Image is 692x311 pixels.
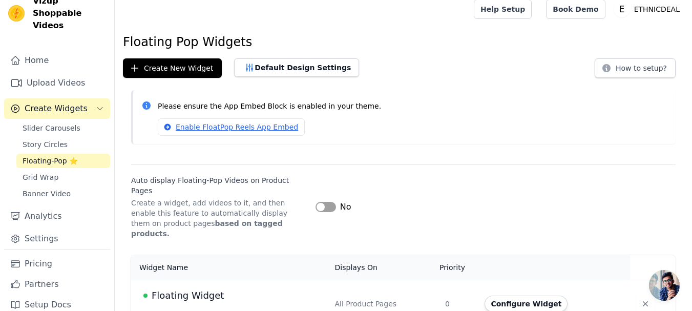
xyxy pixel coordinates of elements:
span: Floating Widget [152,288,224,303]
span: Floating-Pop ⭐ [23,156,78,166]
th: Displays On [329,255,439,280]
span: Grid Wrap [23,172,58,182]
span: Slider Carousels [23,123,80,133]
a: Grid Wrap [16,170,110,184]
button: How to setup? [595,58,676,78]
th: Widget Name [131,255,329,280]
button: Create Widgets [4,98,110,119]
strong: based on tagged products. [131,219,283,238]
a: Partners [4,274,110,295]
span: No [340,201,351,213]
a: Slider Carousels [16,121,110,135]
a: How to setup? [595,66,676,75]
img: Vizup [8,5,25,22]
a: Upload Videos [4,73,110,93]
label: Auto display Floating-Pop Videos on Product Pages [131,175,307,196]
span: Live Published [143,294,148,298]
p: Create a widget, add videos to it, and then enable this feature to automatically display them on ... [131,198,307,239]
text: E [619,4,624,14]
a: Story Circles [16,137,110,152]
button: Default Design Settings [234,58,359,77]
p: Please ensure the App Embed Block is enabled in your theme. [158,100,667,112]
div: All Product Pages [335,299,433,309]
th: Priority [439,255,478,280]
span: Create Widgets [25,102,88,115]
a: Analytics [4,206,110,226]
a: Enable FloatPop Reels App Embed [158,118,305,136]
h1: Floating Pop Widgets [123,34,684,50]
button: No [316,201,351,213]
button: Create New Widget [123,58,222,78]
a: Settings [4,229,110,249]
a: Pricing [4,254,110,274]
a: Home [4,50,110,71]
a: Floating-Pop ⭐ [16,154,110,168]
a: Banner Video [16,186,110,201]
span: Story Circles [23,139,68,150]
span: Banner Video [23,189,71,199]
a: Open chat [649,270,680,301]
